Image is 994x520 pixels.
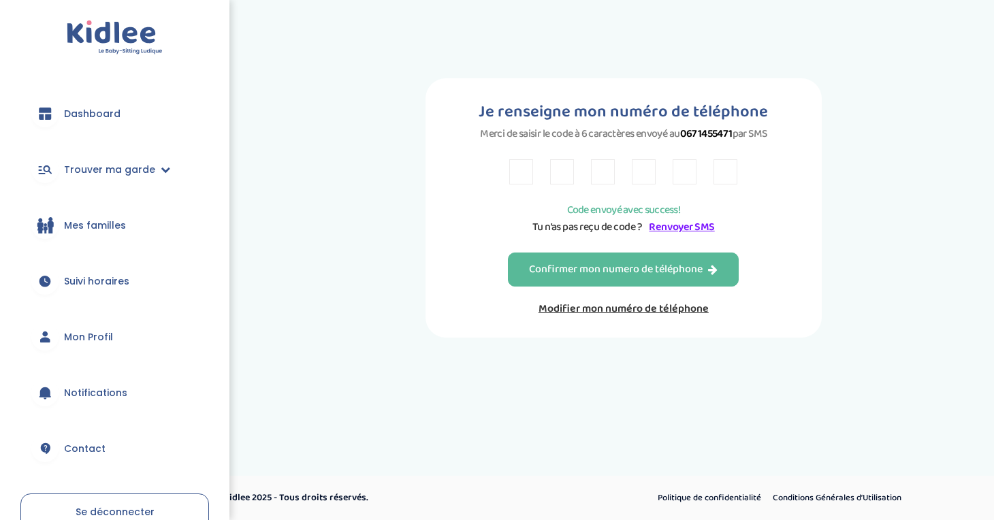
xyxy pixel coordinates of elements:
a: Trouver ma garde [20,145,209,194]
span: Trouver ma garde [64,163,155,177]
span: Dashboard [64,107,121,121]
div: Confirmer mon numero de téléphone [529,262,718,278]
button: Confirmer mon numero de téléphone [508,253,739,287]
p: Code envoyé avec success! [522,201,726,218]
img: logo.svg [67,20,163,55]
p: © Kidlee 2025 - Tous droits réservés. [215,491,555,505]
a: Mes familles [20,201,209,250]
span: Mes familles [64,218,126,233]
a: Suivi horaires [20,257,209,306]
a: Modifier mon numéro de téléphone [508,300,739,317]
span: Notifications [64,386,127,400]
span: Se déconnecter [76,505,155,519]
strong: 0671455471 [680,125,733,142]
a: Conditions Générales d’Utilisation [768,489,906,507]
a: Politique de confidentialité [653,489,766,507]
a: Renvoyer SMS [649,218,714,235]
a: Mon Profil [20,312,209,361]
a: Dashboard [20,89,209,138]
h1: Je renseigne mon numéro de téléphone [479,99,768,125]
a: Notifications [20,368,209,417]
span: Mon Profil [64,330,113,344]
p: Merci de saisir le code à 6 caractères envoyé au par SMS [479,125,768,142]
span: Contact [64,442,106,456]
p: Tu n’as pas reçu de code ? [509,218,737,235]
span: Suivi horaires [64,274,129,289]
a: Contact [20,424,209,473]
